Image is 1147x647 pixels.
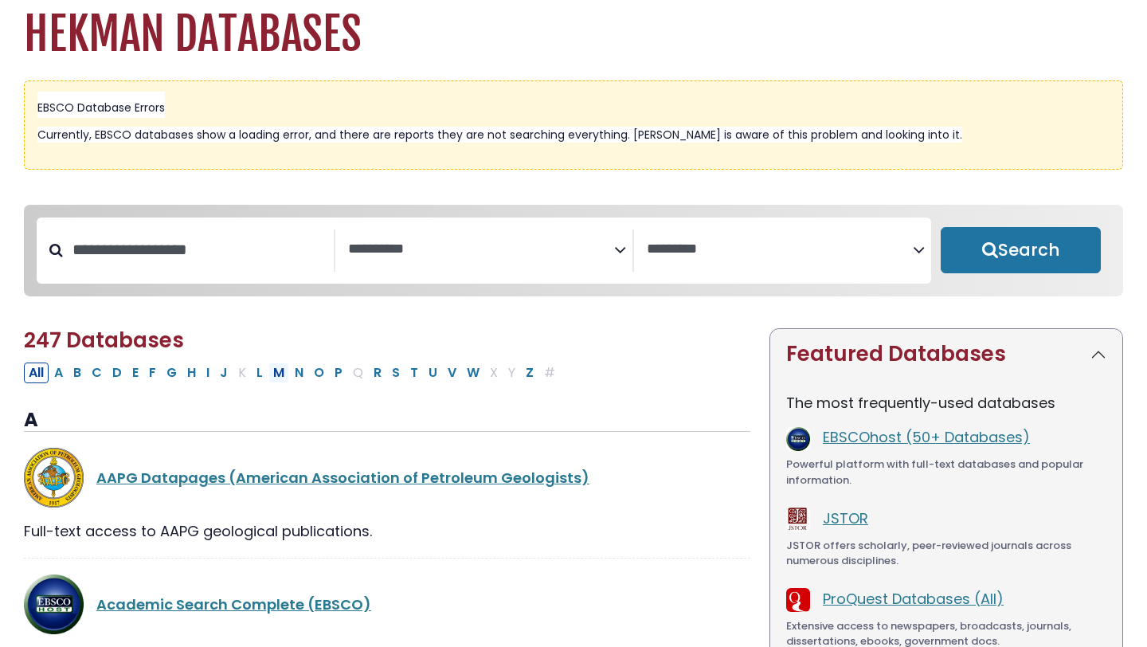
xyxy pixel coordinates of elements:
textarea: Search [348,241,614,258]
button: All [24,363,49,383]
button: Filter Results B [69,363,86,383]
button: Filter Results R [369,363,386,383]
button: Filter Results Z [521,363,538,383]
button: Filter Results C [87,363,107,383]
button: Filter Results J [215,363,233,383]
button: Filter Results P [330,363,347,383]
button: Filter Results F [144,363,161,383]
div: JSTOR offers scholarly, peer-reviewed journals across numerous disciplines. [786,538,1106,569]
span: 247 Databases [24,326,184,355]
textarea: Search [647,241,913,258]
button: Filter Results L [252,363,268,383]
button: Filter Results A [49,363,68,383]
button: Filter Results G [162,363,182,383]
a: JSTOR [823,508,868,528]
button: Filter Results M [268,363,289,383]
a: ProQuest Databases (All) [823,589,1004,609]
div: Alpha-list to filter by first letter of database name [24,362,562,382]
span: EBSCO Database Errors [37,100,165,116]
button: Filter Results N [290,363,308,383]
button: Featured Databases [770,329,1122,379]
button: Filter Results W [462,363,484,383]
span: Currently, EBSCO databases show a loading error, and there are reports they are not searching eve... [37,127,962,143]
button: Filter Results E [127,363,143,383]
a: AAPG Datapages (American Association of Petroleum Geologists) [96,468,589,488]
h3: A [24,409,750,433]
button: Filter Results O [309,363,329,383]
h1: Hekman Databases [24,8,1123,61]
button: Filter Results D [108,363,127,383]
a: EBSCOhost (50+ Databases) [823,427,1030,447]
div: Powerful platform with full-text databases and popular information. [786,457,1106,488]
button: Filter Results T [405,363,423,383]
button: Filter Results H [182,363,201,383]
button: Filter Results U [424,363,442,383]
button: Filter Results I [202,363,214,383]
p: The most frequently-used databases [786,392,1106,414]
input: Search database by title or keyword [63,237,334,263]
a: Academic Search Complete (EBSCO) [96,594,371,614]
nav: Search filters [24,205,1123,297]
button: Submit for Search Results [941,227,1101,273]
button: Filter Results S [387,363,405,383]
button: Filter Results V [443,363,461,383]
div: Full-text access to AAPG geological publications. [24,520,750,542]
